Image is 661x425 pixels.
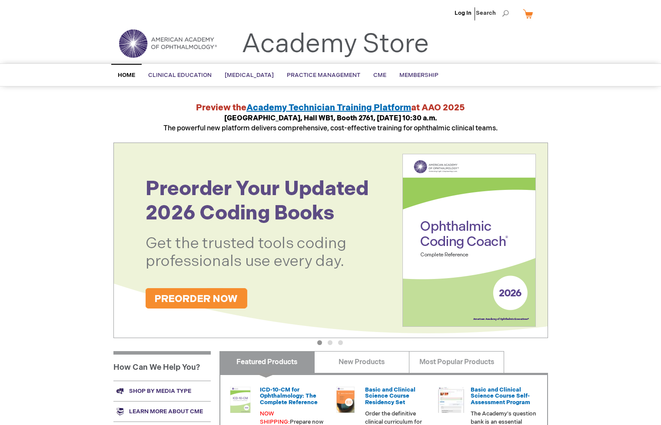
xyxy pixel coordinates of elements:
[118,72,135,79] span: Home
[225,72,274,79] span: [MEDICAL_DATA]
[399,72,438,79] span: Membership
[219,351,315,373] a: Featured Products
[227,387,253,413] img: 0120008u_42.png
[332,387,359,413] img: 02850963u_47.png
[455,10,472,17] a: Log In
[163,114,498,133] span: The powerful new platform delivers comprehensive, cost-effective training for ophthalmic clinical...
[373,72,386,79] span: CME
[113,401,211,422] a: Learn more about CME
[314,351,409,373] a: New Products
[317,340,322,345] button: 1 of 3
[246,103,411,113] a: Academy Technician Training Platform
[148,72,212,79] span: Clinical Education
[438,387,464,413] img: bcscself_20.jpg
[471,386,530,406] a: Basic and Clinical Science Course Self-Assessment Program
[260,386,318,406] a: ICD-10-CM for Ophthalmology: The Complete Reference
[113,351,211,381] h1: How Can We Help You?
[328,340,332,345] button: 2 of 3
[338,340,343,345] button: 3 of 3
[242,29,429,60] a: Academy Store
[224,114,437,123] strong: [GEOGRAPHIC_DATA], Hall WB1, Booth 2761, [DATE] 10:30 a.m.
[113,381,211,401] a: Shop by media type
[196,103,465,113] strong: Preview the at AAO 2025
[476,4,509,22] span: Search
[365,386,415,406] a: Basic and Clinical Science Course Residency Set
[409,351,504,373] a: Most Popular Products
[287,72,360,79] span: Practice Management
